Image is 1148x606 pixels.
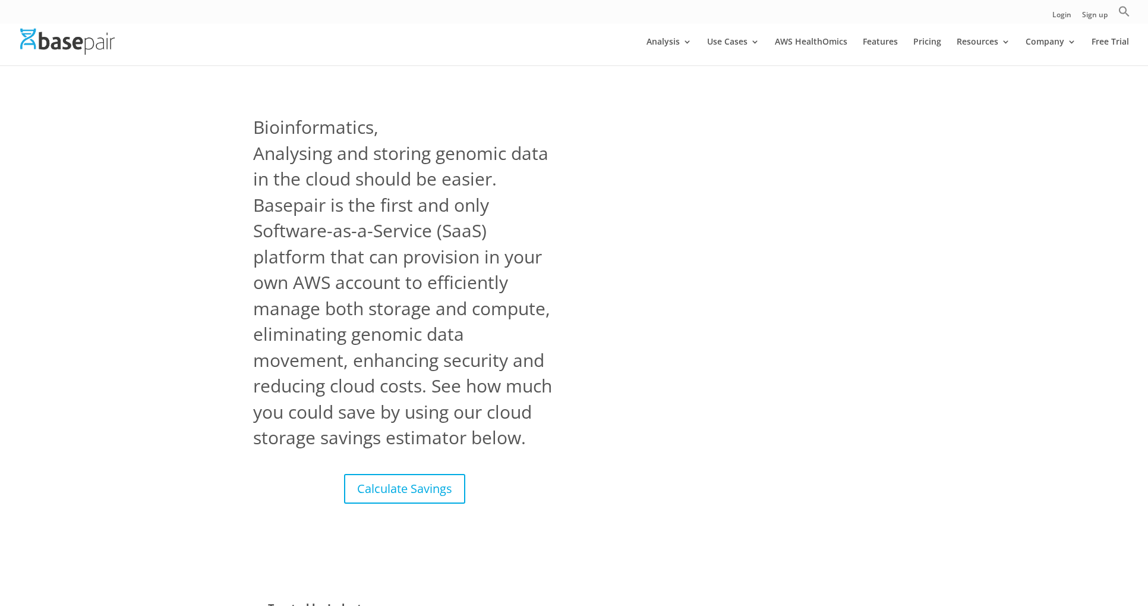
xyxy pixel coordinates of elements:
[646,37,692,65] a: Analysis
[344,474,465,504] a: Calculate Savings
[1082,11,1108,24] a: Sign up
[253,114,379,140] span: Bioinformatics,
[1092,37,1129,65] a: Free Trial
[592,114,895,410] iframe: Basepair - NGS Analysis Simplified
[1118,5,1130,17] svg: Search
[863,37,898,65] a: Features
[957,37,1010,65] a: Resources
[707,37,759,65] a: Use Cases
[775,37,847,65] a: AWS HealthOmics
[1026,37,1076,65] a: Company
[1118,5,1130,24] a: Search Icon Link
[20,29,115,54] img: Basepair
[1052,11,1071,24] a: Login
[253,140,556,451] span: Analysing and storing genomic data in the cloud should be easier. Basepair is the first and only ...
[913,37,941,65] a: Pricing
